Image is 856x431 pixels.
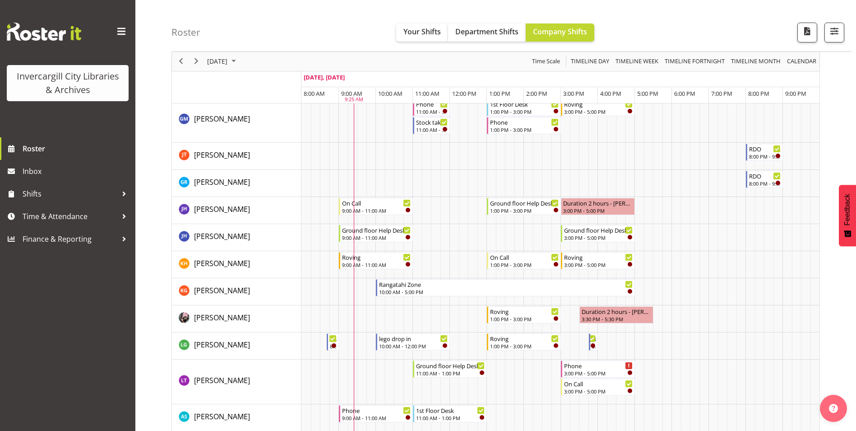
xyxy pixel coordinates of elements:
[663,56,726,67] button: Fortnight
[175,56,187,67] button: Previous
[23,210,117,223] span: Time & Attendance
[564,225,633,234] div: Ground floor Help Desk
[339,252,413,269] div: Kaela Harley"s event - Roving Begin From Friday, September 26, 2025 at 9:00:00 AM GMT+12:00 Ends ...
[341,89,362,98] span: 9:00 AM
[194,177,250,187] span: [PERSON_NAME]
[592,342,596,350] div: 3:45 PM - 4:00 PM
[342,225,411,234] div: Ground floor Help Desk
[172,251,301,278] td: Kaela Harley resource
[339,225,413,242] div: Jillian Hunter"s event - Ground floor Help Desk Begin From Friday, September 26, 2025 at 9:00:00 ...
[637,89,658,98] span: 5:00 PM
[730,56,782,67] span: Timeline Month
[194,231,250,242] a: [PERSON_NAME]
[194,177,250,187] a: [PERSON_NAME]
[376,279,635,296] div: Katie Greene"s event - Rangatahi Zone Begin From Friday, September 26, 2025 at 10:00:00 AM GMT+12...
[490,207,559,214] div: 1:00 PM - 3:00 PM
[748,89,769,98] span: 8:00 PM
[730,56,782,67] button: Timeline Month
[569,56,611,67] button: Timeline Day
[563,198,633,207] div: Duration 2 hours - [PERSON_NAME]
[378,89,403,98] span: 10:00 AM
[172,224,301,251] td: Jillian Hunter resource
[379,288,633,295] div: 10:00 AM - 5:00 PM
[487,117,561,134] div: Gabriel McKay Smith"s event - Phone Begin From Friday, September 26, 2025 at 1:00:00 PM GMT+12:00...
[526,23,594,42] button: Company Shifts
[206,56,228,67] span: [DATE]
[171,27,200,37] h4: Roster
[490,342,559,350] div: 1:00 PM - 3:00 PM
[413,361,487,378] div: Lyndsay Tautari"s event - Ground floor Help Desk Begin From Friday, September 26, 2025 at 11:00:0...
[533,27,587,37] span: Company Shifts
[7,23,81,41] img: Rosterit website logo
[749,180,781,187] div: 8:00 PM - 9:00 PM
[194,204,250,215] a: [PERSON_NAME]
[561,361,635,378] div: Lyndsay Tautari"s event - Phone Begin From Friday, September 26, 2025 at 3:00:00 PM GMT+12:00 End...
[194,258,250,269] a: [PERSON_NAME]
[487,333,561,351] div: Lisa Griffiths"s event - Roving Begin From Friday, September 26, 2025 at 1:00:00 PM GMT+12:00 End...
[379,334,448,343] div: lego drop in
[194,285,250,296] a: [PERSON_NAME]
[194,340,250,350] span: [PERSON_NAME]
[194,113,250,124] a: [PERSON_NAME]
[563,207,633,214] div: 3:00 PM - 5:00 PM
[342,414,411,422] div: 9:00 AM - 11:00 AM
[172,170,301,197] td: Grace Roscoe-Squires resource
[582,315,651,323] div: 3:30 PM - 5:30 PM
[330,342,337,350] div: 8:40 AM - 9:00 AM
[564,370,633,377] div: 3:00 PM - 5:00 PM
[561,99,635,116] div: Gabriel McKay Smith"s event - Roving Begin From Friday, September 26, 2025 at 3:00:00 PM GMT+12:0...
[172,333,301,360] td: Lisa Griffiths resource
[490,334,559,343] div: Roving
[339,405,413,422] div: Mandy Stenton"s event - Phone Begin From Friday, September 26, 2025 at 9:00:00 AM GMT+12:00 Ends ...
[194,375,250,386] a: [PERSON_NAME]
[561,225,635,242] div: Jillian Hunter"s event - Ground floor Help Desk Begin From Friday, September 26, 2025 at 3:00:00 ...
[194,312,250,323] a: [PERSON_NAME]
[304,73,345,81] span: [DATE], [DATE]
[413,117,450,134] div: Gabriel McKay Smith"s event - Stock taking Begin From Friday, September 26, 2025 at 11:00:00 AM G...
[204,52,241,71] div: September 26, 2025
[490,198,559,207] div: Ground floor Help Desk
[749,171,781,180] div: RDO
[194,114,250,124] span: [PERSON_NAME]
[194,313,250,323] span: [PERSON_NAME]
[746,171,783,188] div: Grace Roscoe-Squires"s event - RDO Begin From Friday, September 26, 2025 at 8:00:00 PM GMT+12:00 ...
[379,342,448,350] div: 10:00 AM - 12:00 PM
[342,207,411,214] div: 9:00 AM - 11:00 AM
[564,253,633,262] div: Roving
[327,333,339,351] div: Lisa Griffiths"s event - Newspapers Begin From Friday, September 26, 2025 at 8:40:00 AM GMT+12:00...
[304,89,325,98] span: 8:00 AM
[342,234,411,241] div: 9:00 AM - 11:00 AM
[600,89,621,98] span: 4:00 PM
[564,234,633,241] div: 3:00 PM - 5:00 PM
[489,89,510,98] span: 1:00 PM
[786,56,818,67] button: Month
[487,198,561,215] div: Jill Harpur"s event - Ground floor Help Desk Begin From Friday, September 26, 2025 at 1:00:00 PM ...
[531,56,561,67] span: Time Scale
[561,379,635,396] div: Lyndsay Tautari"s event - On Call Begin From Friday, September 26, 2025 at 3:00:00 PM GMT+12:00 E...
[415,89,440,98] span: 11:00 AM
[172,278,301,305] td: Katie Greene resource
[416,370,485,377] div: 11:00 AM - 1:00 PM
[339,198,413,215] div: Jill Harpur"s event - On Call Begin From Friday, September 26, 2025 at 9:00:00 AM GMT+12:00 Ends ...
[797,23,817,42] button: Download a PDF of the roster for the current day
[413,99,450,116] div: Gabriel McKay Smith"s event - Phone Begin From Friday, September 26, 2025 at 11:00:00 AM GMT+12:0...
[785,89,806,98] span: 9:00 PM
[342,261,411,268] div: 9:00 AM - 11:00 AM
[589,333,598,351] div: Lisa Griffiths"s event - New book tagging Begin From Friday, September 26, 2025 at 3:45:00 PM GMT...
[564,361,633,370] div: Phone
[190,56,203,67] button: Next
[416,99,448,108] div: Phone
[564,99,633,108] div: Roving
[615,56,659,67] span: Timeline Week
[376,333,450,351] div: Lisa Griffiths"s event - lego drop in Begin From Friday, September 26, 2025 at 10:00:00 AM GMT+12...
[564,108,633,115] div: 3:00 PM - 5:00 PM
[23,164,131,178] span: Inbox
[561,252,635,269] div: Kaela Harley"s event - Roving Begin From Friday, September 26, 2025 at 3:00:00 PM GMT+12:00 Ends ...
[172,197,301,224] td: Jill Harpur resource
[172,305,301,333] td: Keyu Chen resource
[416,361,485,370] div: Ground floor Help Desk
[452,89,477,98] span: 12:00 PM
[194,411,250,422] a: [PERSON_NAME]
